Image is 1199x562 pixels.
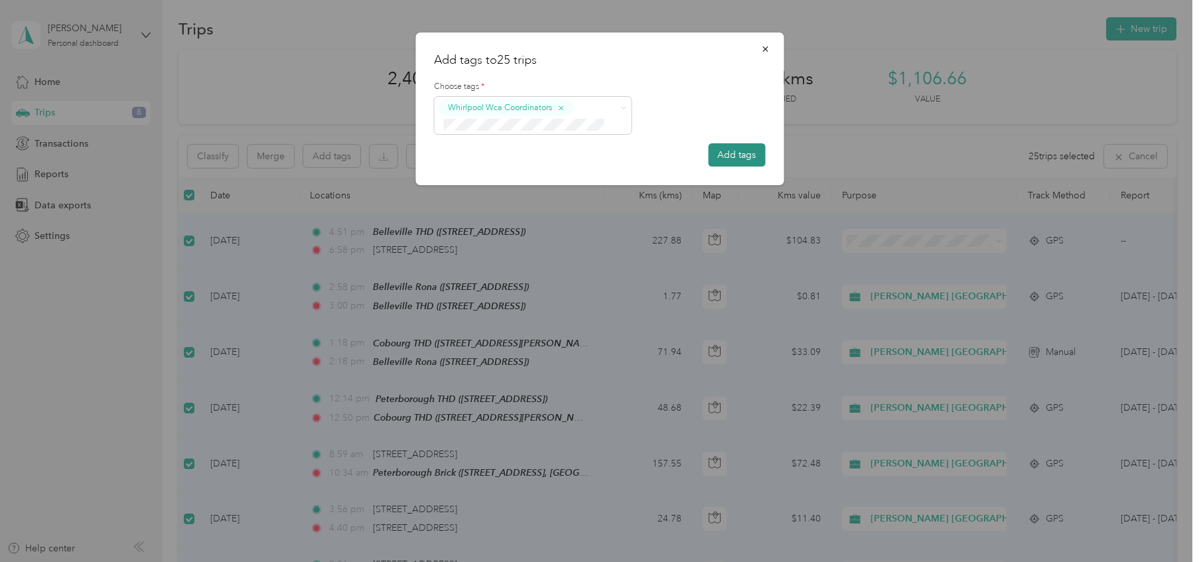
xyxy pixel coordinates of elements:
button: Whirlpool Wca Coordinators [439,100,574,116]
h2: Add tags to 25 trips [434,51,765,69]
span: Whirlpool Wca Coordinators [448,102,552,113]
button: Add tags [708,143,765,167]
label: Choose tags [434,81,765,93]
iframe: Everlance-gr Chat Button Frame [1125,488,1199,562]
